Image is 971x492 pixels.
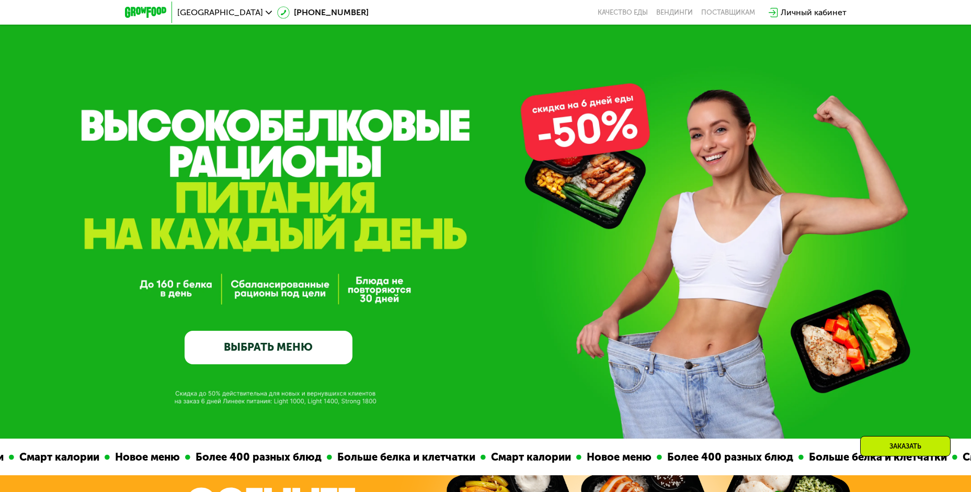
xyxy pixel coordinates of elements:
[598,8,648,17] a: Качество еды
[188,449,324,465] div: Более 400 разных блюд
[656,8,693,17] a: Вендинги
[12,449,102,465] div: Смарт калории
[579,449,654,465] div: Новое меню
[107,449,182,465] div: Новое меню
[860,436,951,456] div: Заказать
[659,449,796,465] div: Более 400 разных блюд
[177,8,263,17] span: [GEOGRAPHIC_DATA]
[185,331,352,364] a: ВЫБРАТЬ МЕНЮ
[801,449,950,465] div: Больше белка и клетчатки
[701,8,755,17] div: поставщикам
[277,6,369,19] a: [PHONE_NUMBER]
[781,6,847,19] div: Личный кабинет
[483,449,574,465] div: Смарт калории
[329,449,478,465] div: Больше белка и клетчатки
